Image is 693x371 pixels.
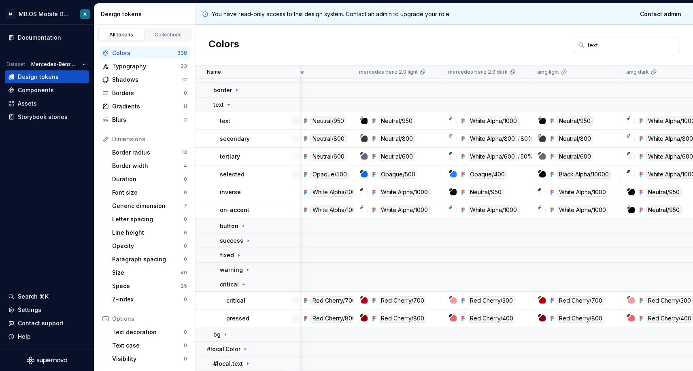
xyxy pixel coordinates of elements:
[109,352,190,365] a: Visibility0
[184,189,187,196] div: 9
[109,146,190,159] a: Border radius13
[310,314,358,323] div: Red Cherry/800
[112,229,184,237] div: Line height
[112,315,187,323] div: Options
[184,356,187,362] div: 0
[184,203,187,209] div: 7
[99,87,190,100] a: Borders0
[112,116,184,124] div: Blurs
[99,100,190,113] a: Gradients11
[18,86,54,94] div: Components
[6,9,15,19] div: M
[468,170,507,179] div: Opaque/400
[468,188,504,197] div: Neutral/950
[109,226,190,239] a: Line height6
[109,266,190,279] a: Size40
[101,10,192,18] div: Design tokens
[112,269,181,277] div: Size
[220,237,243,245] p: success
[112,148,182,157] div: Border radius
[184,243,187,249] div: 0
[112,295,184,303] div: Z-index
[181,63,187,70] div: 23
[207,69,221,75] p: Name
[112,341,184,350] div: Text case
[5,317,89,330] button: Contact support
[184,117,187,123] div: 2
[5,84,89,97] a: Components
[220,170,244,178] p: selected
[213,86,232,94] p: border
[220,135,250,143] p: secondary
[5,290,89,303] button: Search ⌘K
[18,306,41,314] div: Settings
[109,293,190,306] a: Z-index0
[19,10,70,18] div: MB.OS Mobile Design System
[640,10,681,18] span: Contact admin
[213,331,221,339] p: bg
[379,117,415,125] div: Neutral/950
[5,303,89,316] a: Settings
[99,113,190,126] a: Blurs2
[112,89,184,97] div: Borders
[468,134,517,143] div: White Alpha/800
[5,330,89,343] button: Help
[184,229,187,236] div: 6
[379,314,426,323] div: Red Cherry/800
[6,61,25,68] div: Dataset
[220,222,238,230] p: button
[18,113,68,121] div: Storybook stories
[557,314,604,323] div: Red Cherry/800
[468,206,519,214] div: White Alpha/1000
[112,102,183,110] div: Gradients
[183,103,187,110] div: 11
[521,134,534,143] div: 80%
[310,188,361,197] div: White Alpha/1000
[379,152,415,161] div: Neutral/600
[18,100,37,108] div: Assets
[557,206,608,214] div: White Alpha/1000
[18,333,31,341] div: Help
[184,163,187,169] div: 4
[181,269,187,276] div: 40
[646,296,693,305] div: Red Cherry/300
[226,314,249,322] p: pressed
[99,73,190,86] a: Shadows12
[112,135,187,143] div: Dimensions
[220,153,240,161] p: tertiary
[379,134,415,143] div: Neutral/800
[109,326,190,339] a: Text decoration0
[557,117,593,125] div: Neutral/950
[112,328,184,336] div: Text decoration
[112,202,184,210] div: Generic dimension
[112,162,184,170] div: Border width
[537,69,559,75] p: amg light
[213,101,224,109] p: text
[109,159,190,172] a: Border width4
[557,170,611,179] div: Black Alpha/10000
[310,152,346,161] div: Neutral/600
[212,10,451,18] p: You have read-only access to this design system. Contact an admin to upgrade your role.
[379,170,417,179] div: Opaque/500
[585,38,680,52] input: Search in tokens...
[182,76,187,83] div: 12
[182,149,187,156] div: 13
[112,189,184,197] div: Font size
[635,7,687,21] a: Contact admin
[310,170,349,179] div: Opaque/500
[112,62,181,70] div: Typography
[468,314,515,323] div: Red Cherry/400
[18,34,61,42] div: Documentation
[557,188,608,197] div: White Alpha/1000
[220,251,234,259] p: fixed
[112,215,184,223] div: Letter spacing
[2,5,92,23] button: MMB.OS Mobile Design SystemA
[28,59,89,70] button: Mercedes-Benz 2.0
[5,97,89,110] a: Assets
[626,69,649,75] p: amg dark
[310,134,346,143] div: Neutral/800
[379,188,430,197] div: White Alpha/1000
[310,296,358,305] div: Red Cherry/700
[5,31,89,44] a: Documentation
[112,49,177,57] div: Colors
